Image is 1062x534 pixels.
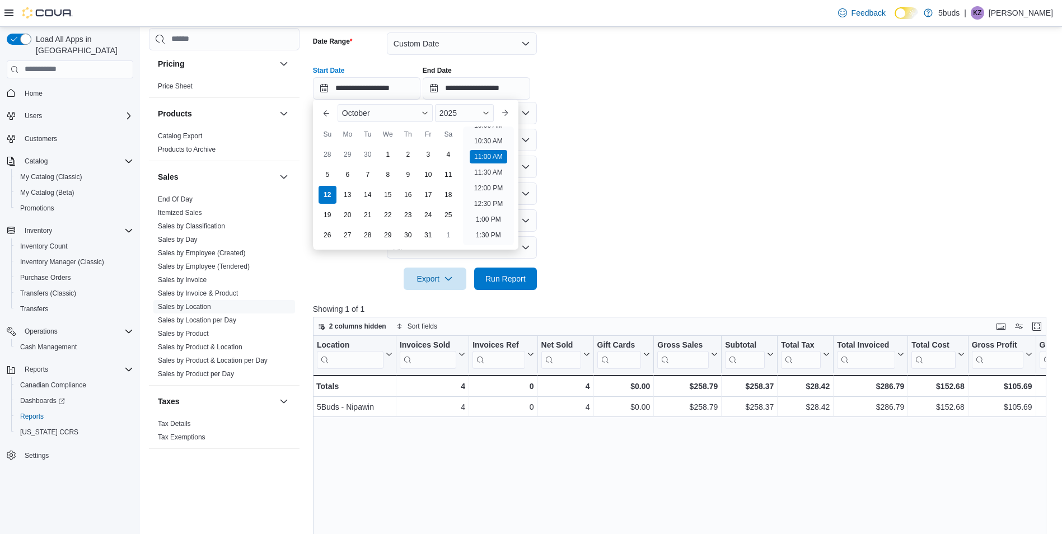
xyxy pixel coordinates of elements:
span: My Catalog (Classic) [16,170,133,184]
span: Home [20,86,133,100]
span: My Catalog (Beta) [20,188,74,197]
span: Canadian Compliance [16,378,133,392]
button: Sales [277,170,291,184]
span: Sales by Day [158,235,198,244]
button: Inventory Count [11,238,138,254]
button: Inventory Manager (Classic) [11,254,138,270]
a: Dashboards [16,394,69,407]
span: Sales by Classification [158,222,225,231]
div: Location [317,340,383,350]
button: Sort fields [392,320,442,333]
div: day-2 [399,146,417,163]
a: Sales by Location per Day [158,316,236,324]
a: Inventory Count [16,240,72,253]
input: Press the down key to enter a popover containing a calendar. Press the escape key to close the po... [313,77,420,100]
div: $152.68 [911,400,964,414]
button: Products [158,108,275,119]
button: Catalog [20,154,52,168]
span: Sales by Product & Location [158,343,242,352]
li: 2:00 PM [471,244,506,257]
div: day-13 [339,186,357,204]
div: Invoices Ref [472,340,525,368]
span: My Catalog (Classic) [20,172,82,181]
div: We [379,125,397,143]
div: day-4 [439,146,457,163]
button: Sales [158,171,275,182]
li: 12:30 PM [470,197,507,210]
span: Transfers (Classic) [16,287,133,300]
div: day-3 [419,146,437,163]
span: Settings [25,451,49,460]
a: Sales by Employee (Tendered) [158,263,250,270]
a: Sales by Invoice & Product [158,289,238,297]
div: Tu [359,125,377,143]
h3: Taxes [158,396,180,407]
div: day-24 [419,206,437,224]
span: My Catalog (Beta) [16,186,133,199]
button: Open list of options [521,162,530,171]
button: Purchase Orders [11,270,138,285]
label: Date Range [313,37,353,46]
span: Cash Management [16,340,133,354]
button: Transfers (Classic) [11,285,138,301]
a: Purchase Orders [16,271,76,284]
button: Cash Management [11,339,138,355]
span: Transfers (Classic) [20,289,76,298]
div: Button. Open the year selector. 2025 is currently selected. [435,104,494,122]
div: day-20 [339,206,357,224]
div: Gross Profit [971,340,1023,350]
button: Export [404,268,466,290]
a: Customers [20,132,62,146]
button: Products [277,107,291,120]
span: Sort fields [408,322,437,331]
button: Location [317,340,392,368]
button: Gross Profit [971,340,1032,368]
button: Gift Cards [597,340,650,368]
div: $105.69 [971,380,1032,393]
a: Dashboards [11,393,138,409]
div: $28.42 [781,400,830,414]
div: day-29 [379,226,397,244]
div: day-1 [379,146,397,163]
a: Sales by Classification [158,222,225,230]
span: Sales by Location [158,302,211,311]
span: Catalog [20,154,133,168]
a: Inventory Manager (Classic) [16,255,109,269]
span: Sales by Employee (Tendered) [158,262,250,271]
div: Invoices Sold [400,340,456,368]
div: Gift Card Sales [597,340,641,368]
div: Fr [419,125,437,143]
button: Operations [2,324,138,339]
div: day-12 [319,186,336,204]
div: Products [149,129,300,161]
span: Users [25,111,42,120]
p: Showing 1 of 1 [313,303,1054,315]
div: $0.00 [597,380,650,393]
a: Price Sheet [158,82,193,90]
input: Press the down key to open a popover containing a calendar. [423,77,530,100]
a: Sales by Product & Location [158,343,242,351]
a: Sales by Product per Day [158,370,234,378]
div: day-14 [359,186,377,204]
div: $286.79 [837,380,904,393]
a: Promotions [16,202,59,215]
button: Subtotal [725,340,774,368]
div: Th [399,125,417,143]
a: End Of Day [158,195,193,203]
div: 4 [400,400,465,414]
button: Pricing [158,58,275,69]
span: Dashboards [16,394,133,407]
span: 2025 [439,109,457,118]
div: day-25 [439,206,457,224]
span: Inventory Count [16,240,133,253]
p: [PERSON_NAME] [989,6,1053,20]
input: Dark Mode [895,7,918,19]
span: KZ [973,6,981,20]
div: $0.00 [597,400,650,414]
span: Tax Details [158,419,191,428]
div: Net Sold [541,340,581,368]
div: Taxes [149,417,300,448]
li: 11:00 AM [470,150,507,163]
img: Cova [22,7,73,18]
span: October [342,109,370,118]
